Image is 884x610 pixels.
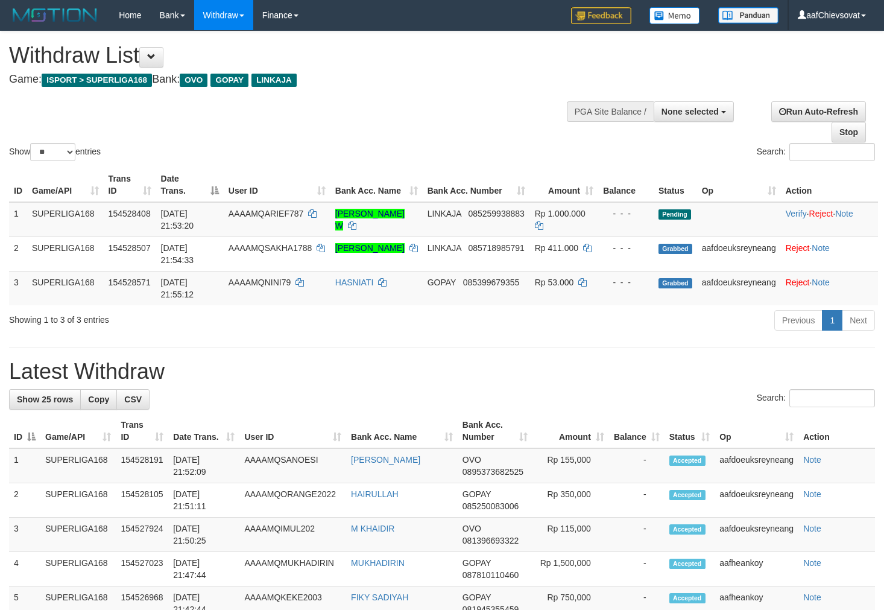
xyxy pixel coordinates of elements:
[757,143,875,161] label: Search:
[9,168,27,202] th: ID
[463,558,491,568] span: GOPAY
[803,524,821,533] a: Note
[609,518,665,552] td: -
[109,278,151,287] span: 154528571
[428,209,461,218] span: LINKAJA
[330,168,423,202] th: Bank Acc. Name: activate to sort column ascending
[9,271,27,305] td: 3
[654,168,697,202] th: Status
[532,483,609,518] td: Rp 350,000
[658,244,692,254] span: Grabbed
[229,243,312,253] span: AAAAMQSAKHA1788
[654,101,734,122] button: None selected
[697,271,781,305] td: aafdoeuksreyneang
[757,389,875,407] label: Search:
[609,414,665,448] th: Balance: activate to sort column ascending
[116,518,168,552] td: 154527924
[781,271,878,305] td: ·
[9,309,359,326] div: Showing 1 to 3 of 3 entries
[239,483,346,518] td: AAAAMQORANGE2022
[781,202,878,237] td: · ·
[161,278,194,299] span: [DATE] 21:55:12
[251,74,297,87] span: LINKAJA
[774,310,822,331] a: Previous
[116,389,150,410] a: CSV
[168,414,239,448] th: Date Trans.: activate to sort column ascending
[40,518,116,552] td: SUPERLIGA168
[598,168,654,202] th: Balance
[842,310,875,331] a: Next
[715,483,798,518] td: aafdoeuksreyneang
[9,143,101,161] label: Show entries
[335,278,374,287] a: HASNIATI
[239,448,346,483] td: AAAAMQSANOESI
[9,414,40,448] th: ID: activate to sort column descending
[567,101,654,122] div: PGA Site Balance /
[532,552,609,586] td: Rp 1,500,000
[9,360,875,384] h1: Latest Withdraw
[351,455,420,465] a: [PERSON_NAME]
[658,278,692,288] span: Grabbed
[603,276,649,288] div: - - -
[9,74,577,86] h4: Game: Bank:
[803,593,821,602] a: Note
[9,448,40,483] td: 1
[463,489,491,499] span: GOPAY
[9,6,101,24] img: MOTION_logo.png
[156,168,224,202] th: Date Trans.: activate to sort column descending
[428,278,456,287] span: GOPAY
[463,524,481,533] span: OVO
[124,395,142,404] span: CSV
[463,536,519,545] span: Copy 081396693322 to clipboard
[809,209,833,218] a: Reject
[42,74,152,87] span: ISPORT > SUPERLIGA168
[168,448,239,483] td: [DATE] 21:52:09
[116,552,168,586] td: 154527023
[718,7,778,24] img: panduan.png
[239,552,346,586] td: AAAAMQMUKHADIRIN
[40,552,116,586] td: SUPERLIGA168
[658,209,691,220] span: Pending
[168,483,239,518] td: [DATE] 21:51:11
[80,389,117,410] a: Copy
[239,414,346,448] th: User ID: activate to sort column ascending
[27,202,104,237] td: SUPERLIGA168
[532,448,609,483] td: Rp 155,000
[239,518,346,552] td: AAAAMQIMUL202
[609,552,665,586] td: -
[771,101,866,122] a: Run Auto-Refresh
[812,278,830,287] a: Note
[789,143,875,161] input: Search:
[351,593,408,602] a: FIKY SADIYAH
[210,74,248,87] span: GOPAY
[535,209,586,218] span: Rp 1.000.000
[40,448,116,483] td: SUPERLIGA168
[789,389,875,407] input: Search:
[468,243,524,253] span: Copy 085718985791 to clipboard
[423,168,530,202] th: Bank Acc. Number: activate to sort column ascending
[40,483,116,518] td: SUPERLIGA168
[649,7,700,24] img: Button%20Memo.svg
[530,168,598,202] th: Amount: activate to sort column ascending
[27,168,104,202] th: Game/API: activate to sort column ascending
[786,209,807,218] a: Verify
[168,552,239,586] td: [DATE] 21:47:44
[116,414,168,448] th: Trans ID: activate to sort column ascending
[9,202,27,237] td: 1
[535,278,574,287] span: Rp 53.000
[781,168,878,202] th: Action
[822,310,842,331] a: 1
[9,389,81,410] a: Show 25 rows
[803,455,821,465] a: Note
[9,237,27,271] td: 2
[27,271,104,305] td: SUPERLIGA168
[116,448,168,483] td: 154528191
[458,414,532,448] th: Bank Acc. Number: activate to sort column ascending
[463,570,519,580] span: Copy 087810110460 to clipboard
[9,518,40,552] td: 3
[161,243,194,265] span: [DATE] 21:54:33
[697,168,781,202] th: Op: activate to sort column ascending
[715,448,798,483] td: aafdoeuksreyneang
[781,237,878,271] td: ·
[335,243,405,253] a: [PERSON_NAME]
